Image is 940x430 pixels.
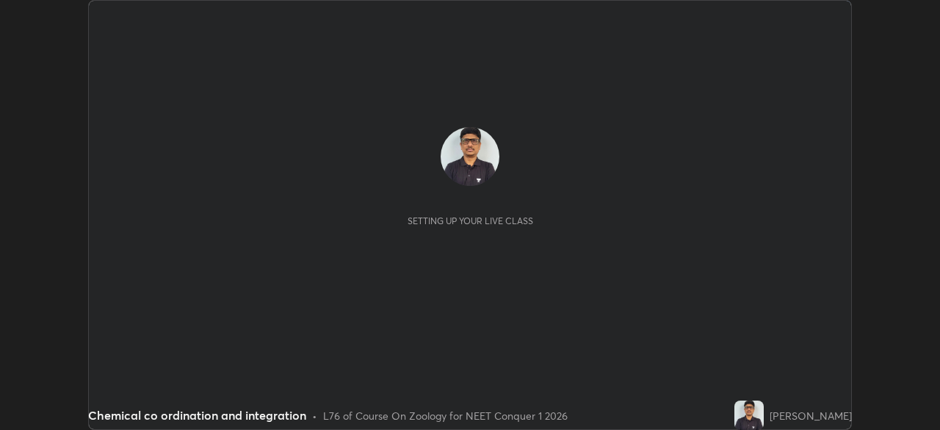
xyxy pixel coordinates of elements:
div: L76 of Course On Zoology for NEET Conquer 1 2026 [323,408,568,423]
div: Chemical co ordination and integration [88,406,306,424]
div: • [312,408,317,423]
img: 9d2f26b94d8741b488ea2bc745646483.jpg [734,401,764,430]
img: 9d2f26b94d8741b488ea2bc745646483.jpg [441,127,499,186]
div: Setting up your live class [408,215,533,226]
div: [PERSON_NAME] [770,408,852,423]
